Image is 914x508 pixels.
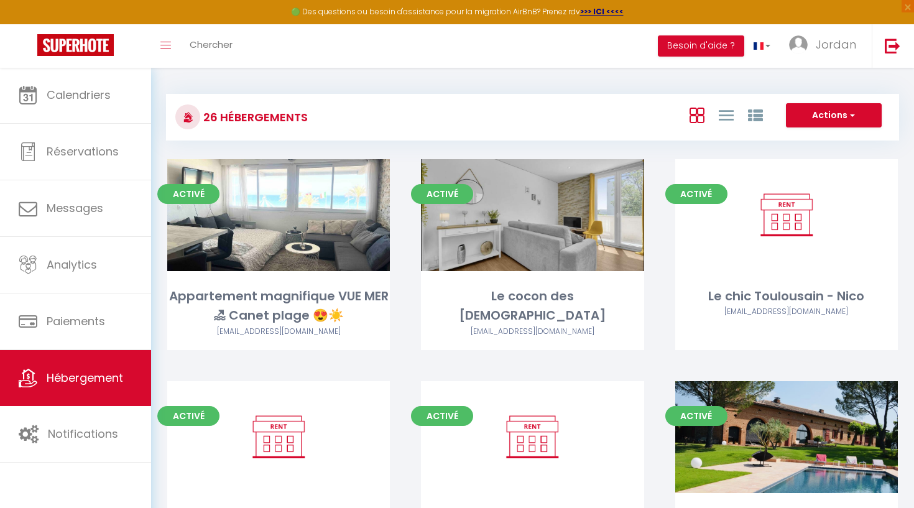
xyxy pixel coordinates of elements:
[885,38,900,53] img: logout
[47,87,111,103] span: Calendriers
[47,144,119,159] span: Réservations
[421,326,644,338] div: Airbnb
[37,34,114,56] img: Super Booking
[789,35,808,54] img: ...
[816,37,856,52] span: Jordan
[658,35,744,57] button: Besoin d'aide ?
[167,287,390,326] div: Appartement magnifique VUE MER 🏖 Canet plage 😍☀️
[665,184,727,204] span: Activé
[190,38,233,51] span: Chercher
[411,406,473,426] span: Activé
[675,306,898,318] div: Airbnb
[411,184,473,204] span: Activé
[200,103,308,131] h3: 26 Hébergements
[47,200,103,216] span: Messages
[47,257,97,272] span: Analytics
[786,103,882,128] button: Actions
[157,406,219,426] span: Activé
[690,104,704,125] a: Vue en Box
[580,6,624,17] a: >>> ICI <<<<
[48,426,118,441] span: Notifications
[180,24,242,68] a: Chercher
[719,104,734,125] a: Vue en Liste
[748,104,763,125] a: Vue par Groupe
[421,287,644,326] div: Le cocon des [DEMOGRAPHIC_DATA]
[47,313,105,329] span: Paiements
[167,326,390,338] div: Airbnb
[675,287,898,306] div: Le chic Toulousain - Nico
[157,184,219,204] span: Activé
[47,370,123,386] span: Hébergement
[665,406,727,426] span: Activé
[780,24,872,68] a: ... Jordan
